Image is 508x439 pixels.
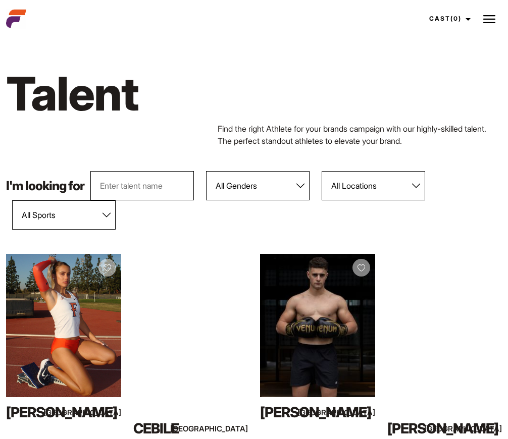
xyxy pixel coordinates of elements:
a: Cast(0) [420,5,477,32]
img: Burger icon [483,13,495,25]
div: [PERSON_NAME] [387,418,456,438]
div: [GEOGRAPHIC_DATA] [214,422,248,435]
p: I'm looking for [6,180,84,192]
div: [GEOGRAPHIC_DATA] [468,422,502,435]
input: Enter talent name [90,171,194,200]
span: (0) [450,15,462,22]
h1: Talent [6,65,290,123]
div: [GEOGRAPHIC_DATA] [86,406,121,419]
div: [PERSON_NAME] [260,402,329,422]
div: [PERSON_NAME] [6,402,75,422]
img: cropped-aefm-brand-fav-22-square.png [6,9,26,29]
div: [GEOGRAPHIC_DATA] [340,406,375,419]
p: Find the right Athlete for your brands campaign with our highly-skilled talent. The perfect stand... [218,123,502,147]
div: Cebile [133,418,202,438]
